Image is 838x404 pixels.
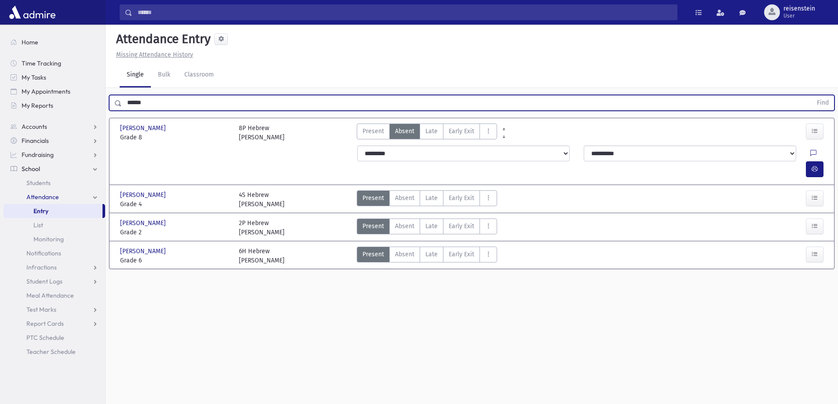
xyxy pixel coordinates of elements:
span: Time Tracking [22,59,61,67]
a: Fundraising [4,148,105,162]
span: Test Marks [26,306,56,313]
div: 2P Hebrew [PERSON_NAME] [239,218,285,237]
a: PTC Schedule [4,331,105,345]
a: School [4,162,105,176]
span: Early Exit [449,193,474,203]
span: Absent [395,127,414,136]
span: Fundraising [22,151,54,159]
div: AttTypes [357,247,497,265]
span: Present [362,127,384,136]
span: [PERSON_NAME] [120,247,168,256]
a: Teacher Schedule [4,345,105,359]
span: Early Exit [449,127,474,136]
span: Early Exit [449,250,474,259]
span: Absent [395,222,414,231]
a: Test Marks [4,302,105,317]
span: List [33,221,43,229]
span: Entry [33,207,48,215]
h5: Attendance Entry [113,32,211,47]
span: Teacher Schedule [26,348,76,356]
span: [PERSON_NAME] [120,124,168,133]
span: Monitoring [33,235,64,243]
div: 4S Hebrew [PERSON_NAME] [239,190,285,209]
a: Missing Attendance History [113,51,193,58]
span: [PERSON_NAME] [120,218,168,228]
a: Financials [4,134,105,148]
span: My Tasks [22,73,46,81]
span: PTC Schedule [26,334,64,342]
input: Search [132,4,677,20]
u: Missing Attendance History [116,51,193,58]
span: User [783,12,815,19]
a: Accounts [4,120,105,134]
a: Single [120,63,151,87]
button: Find [812,95,834,110]
span: Present [362,193,384,203]
span: Students [26,179,51,187]
span: Grade 2 [120,228,230,237]
span: My Reports [22,102,53,109]
a: Attendance [4,190,105,204]
span: Grade 6 [120,256,230,265]
a: Infractions [4,260,105,274]
span: Absent [395,250,414,259]
span: Late [425,127,438,136]
span: [PERSON_NAME] [120,190,168,200]
span: Notifications [26,249,61,257]
span: Early Exit [449,222,474,231]
span: Student Logs [26,277,62,285]
span: My Appointments [22,87,70,95]
a: Bulk [151,63,177,87]
a: My Reports [4,98,105,113]
a: Time Tracking [4,56,105,70]
span: Attendance [26,193,59,201]
a: Students [4,176,105,190]
a: Home [4,35,105,49]
span: Meal Attendance [26,291,74,299]
span: Absent [395,193,414,203]
a: Student Logs [4,274,105,288]
a: Report Cards [4,317,105,331]
img: AdmirePro [7,4,58,21]
a: Entry [4,204,102,218]
span: School [22,165,40,173]
a: Monitoring [4,232,105,246]
a: List [4,218,105,232]
span: Financials [22,137,49,145]
span: Present [362,250,384,259]
div: 8P Hebrew [PERSON_NAME] [239,124,285,142]
div: AttTypes [357,218,497,237]
span: Present [362,222,384,231]
span: Late [425,193,438,203]
a: Notifications [4,246,105,260]
span: Infractions [26,263,57,271]
div: AttTypes [357,124,497,142]
span: Home [22,38,38,46]
a: My Appointments [4,84,105,98]
span: Report Cards [26,320,64,328]
span: Grade 8 [120,133,230,142]
span: Grade 4 [120,200,230,209]
div: 6H Hebrew [PERSON_NAME] [239,247,285,265]
span: reisenstein [783,5,815,12]
span: Late [425,250,438,259]
a: Meal Attendance [4,288,105,302]
a: My Tasks [4,70,105,84]
span: Accounts [22,123,47,131]
a: Classroom [177,63,221,87]
span: Late [425,222,438,231]
div: AttTypes [357,190,497,209]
